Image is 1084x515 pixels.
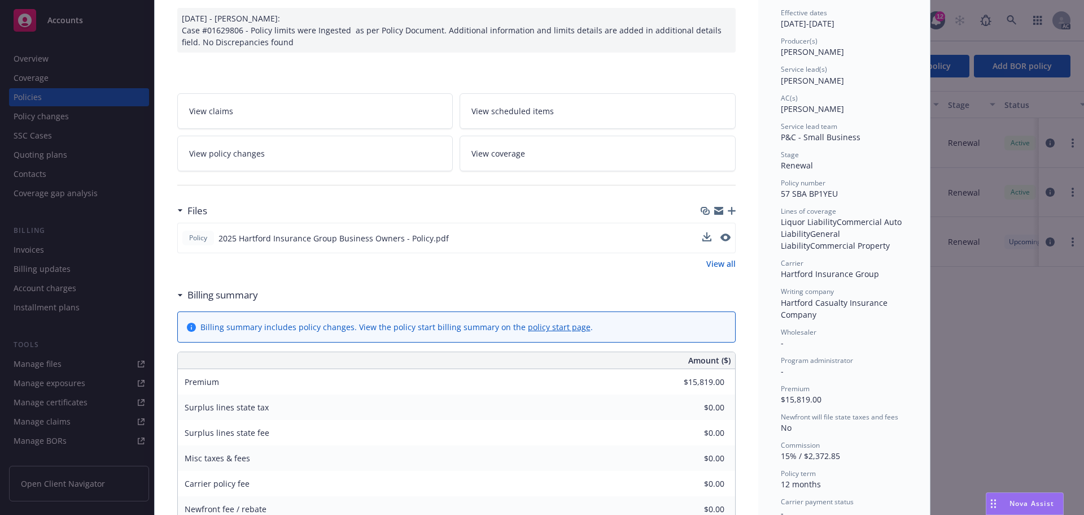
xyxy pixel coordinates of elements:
span: Hartford Casualty Insurance Company [781,297,890,320]
span: Misc taxes & fees [185,453,250,464]
div: [DATE] - [DATE] [781,8,907,29]
span: Nova Assist [1009,499,1054,508]
span: Carrier payment status [781,497,854,507]
span: Surplus lines state tax [185,402,269,413]
span: View policy changes [189,148,265,159]
span: Premium [781,384,810,393]
a: policy start page [528,322,591,332]
span: Surplus lines state fee [185,427,269,438]
span: P&C - Small Business [781,132,860,142]
input: 0.00 [658,450,731,467]
span: General Liability [781,228,842,251]
span: 57 SBA BP1YEU [781,188,838,199]
span: Renewal [781,160,813,171]
span: Lines of coverage [781,206,836,216]
button: Nova Assist [986,492,1064,515]
span: Premium [185,376,219,387]
span: $15,819.00 [781,394,821,405]
input: 0.00 [658,399,731,416]
span: Carrier [781,258,803,268]
span: Policy [187,233,209,243]
span: Newfront fee / rebate [185,504,266,514]
div: Files [177,204,207,218]
span: Amount ($) [688,354,731,366]
span: Wholesaler [781,327,816,337]
input: 0.00 [658,475,731,492]
span: Producer(s) [781,36,818,46]
button: download file [702,232,711,241]
h3: Billing summary [187,288,258,302]
button: preview file [720,233,731,241]
div: [DATE] - [PERSON_NAME]: Case #01629806 - Policy limits were Ingested as per Policy Document. Addi... [177,8,736,53]
span: [PERSON_NAME] [781,46,844,57]
span: Effective dates [781,8,827,18]
span: View claims [189,105,233,117]
span: Service lead(s) [781,64,827,74]
div: Billing summary [177,288,258,302]
a: View coverage [460,136,736,171]
span: 15% / $2,372.85 [781,451,840,461]
span: Commission [781,440,820,450]
span: AC(s) [781,93,798,103]
span: 2025 Hartford Insurance Group Business Owners - Policy.pdf [218,232,449,244]
span: Commercial Property [810,240,890,251]
span: Carrier policy fee [185,478,250,489]
span: No [781,422,792,433]
span: [PERSON_NAME] [781,103,844,114]
span: Writing company [781,287,834,296]
input: 0.00 [658,374,731,391]
span: Policy number [781,178,825,188]
span: Newfront will file state taxes and fees [781,412,898,422]
button: preview file [720,232,731,244]
a: View policy changes [177,136,453,171]
span: 12 months [781,479,821,490]
span: Service lead team [781,122,837,131]
a: View scheduled items [460,93,736,129]
h3: Files [187,204,207,218]
span: [PERSON_NAME] [781,75,844,86]
span: Policy term [781,469,816,478]
a: View all [706,258,736,270]
button: download file [702,232,711,244]
input: 0.00 [658,425,731,442]
span: - [781,366,784,376]
span: Liquor Liability [781,217,837,227]
span: View scheduled items [471,105,554,117]
div: Drag to move [986,493,1000,514]
a: View claims [177,93,453,129]
div: Billing summary includes policy changes. View the policy start billing summary on the . [200,321,593,333]
span: - [781,337,784,348]
span: Program administrator [781,356,853,365]
span: Stage [781,150,799,159]
span: View coverage [471,148,525,159]
span: Commercial Auto Liability [781,217,904,239]
span: Hartford Insurance Group [781,269,879,279]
